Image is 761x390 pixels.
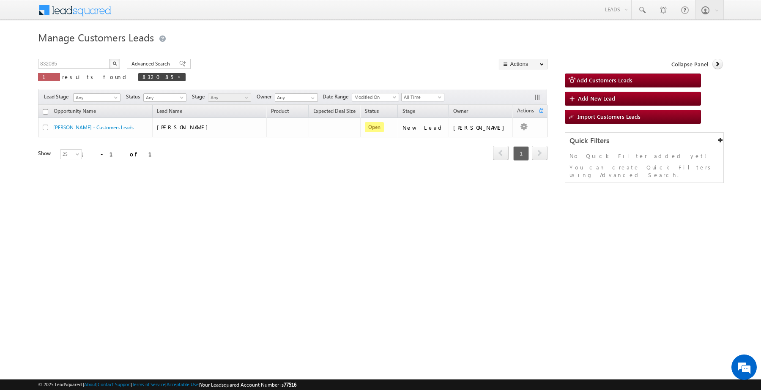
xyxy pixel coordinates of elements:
span: Expected Deal Size [313,108,356,114]
a: Status [361,106,383,117]
a: Stage [398,106,419,117]
span: Stage [402,108,415,114]
div: 1 - 1 of 1 [80,149,162,159]
span: next [532,146,547,160]
span: Modified On [352,93,396,101]
span: Import Customers Leads [578,113,641,120]
span: Collapse Panel [671,60,708,68]
span: Manage Customers Leads [38,30,154,44]
div: New Lead [402,124,445,131]
span: 25 [60,150,83,158]
span: 1 [42,73,56,80]
span: Lead Stage [44,93,72,101]
span: 77516 [284,382,296,388]
span: Add New Lead [578,95,615,102]
input: Type to Search [275,93,318,102]
span: Date Range [323,93,352,101]
span: Owner [257,93,275,101]
a: Show All Items [307,94,317,102]
div: [PERSON_NAME] [453,124,509,131]
a: Any [143,93,186,102]
a: Contact Support [98,382,131,387]
p: You can create Quick Filters using Advanced Search. [569,164,719,179]
span: Any [144,94,184,101]
div: Quick Filters [565,133,723,149]
a: Modified On [352,93,399,101]
a: next [532,147,547,160]
a: prev [493,147,509,160]
img: Search [112,61,117,65]
span: Owner [453,108,468,114]
span: prev [493,146,509,160]
span: Any [74,94,118,101]
span: [PERSON_NAME] [157,123,212,131]
span: results found [62,73,129,80]
a: Acceptable Use [167,382,199,387]
span: Status [126,93,143,101]
span: Opportunity Name [54,108,96,114]
span: © 2025 LeadSquared | | | | | [38,381,296,389]
span: Actions [513,106,538,117]
span: Advanced Search [131,60,172,68]
span: Any [208,94,249,101]
a: [PERSON_NAME] - Customers Leads [53,124,134,131]
p: No Quick Filter added yet! [569,152,719,160]
a: Opportunity Name [49,106,100,117]
a: Any [208,93,251,102]
span: 1 [513,146,529,161]
a: Any [73,93,120,102]
a: All Time [401,93,444,101]
div: Show [38,150,53,157]
a: Terms of Service [132,382,165,387]
input: Check all records [43,109,48,115]
span: Stage [192,93,208,101]
a: 25 [60,149,82,159]
button: Actions [499,59,547,69]
span: Open [365,122,384,132]
span: All Time [402,93,442,101]
a: Expected Deal Size [309,106,360,117]
span: Add Customers Leads [577,76,632,84]
span: 832085 [142,73,173,80]
a: About [84,382,96,387]
span: Product [271,108,289,114]
span: Your Leadsquared Account Number is [200,382,296,388]
span: Lead Name [153,106,186,117]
